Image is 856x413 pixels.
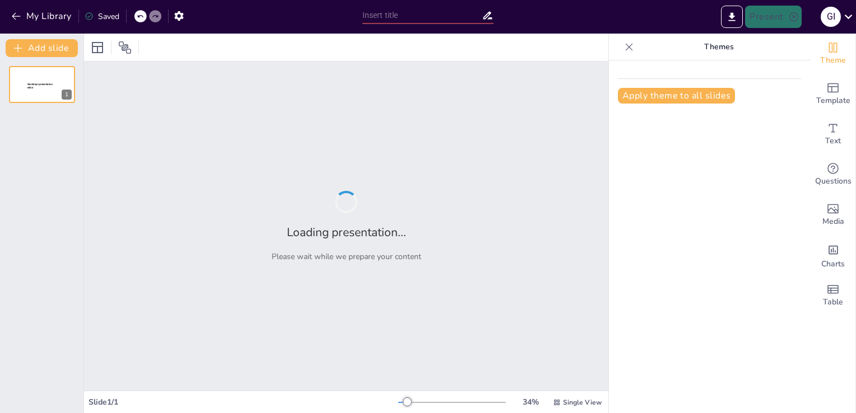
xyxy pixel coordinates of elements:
h2: Loading presentation... [287,224,406,240]
span: Sendsteps presentation editor [27,83,53,89]
div: Add charts and graphs [811,235,855,275]
button: Add slide [6,39,78,57]
div: 34 % [517,397,544,407]
span: Single View [563,398,602,407]
span: Charts [821,258,845,270]
button: Present [745,6,801,28]
div: 1 [62,90,72,100]
div: 1 [9,66,75,103]
span: Text [825,135,841,147]
div: Slide 1 / 1 [89,397,398,407]
div: Change the overall theme [811,34,855,74]
span: Questions [815,175,852,187]
div: Get real-time input from your audience [811,154,855,195]
button: G I [821,6,841,28]
div: G I [821,7,841,27]
div: Add text boxes [811,114,855,154]
span: Position [118,41,132,54]
span: Media [822,215,844,228]
div: Add a table [811,275,855,316]
div: Layout [89,39,106,57]
button: Apply theme to all slides [618,88,735,104]
span: Theme [820,54,846,67]
p: Themes [638,34,799,60]
button: Export to PowerPoint [721,6,743,28]
div: Add ready made slides [811,74,855,114]
span: Table [823,296,843,308]
div: Add images, graphics, shapes or video [811,195,855,235]
input: Insert title [362,7,482,24]
p: Please wait while we prepare your content [272,251,421,262]
button: My Library [8,7,76,25]
span: Template [816,95,850,107]
div: Saved [85,11,119,22]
